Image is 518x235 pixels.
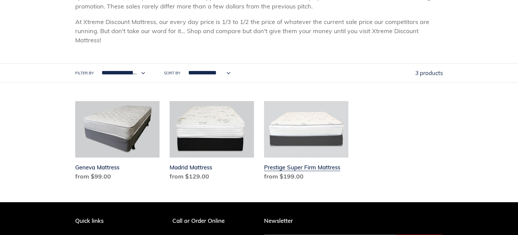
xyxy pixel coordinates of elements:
[264,217,443,224] p: Newsletter
[170,101,254,184] a: Madrid Mattress
[415,69,443,76] span: 3 products
[172,217,254,224] p: Call or Order Online
[75,17,443,45] p: At Xtreme Discount Mattress, our every day price is 1/3 to 1/2 the price of whatever the current ...
[264,101,348,184] a: Prestige Super Firm Mattress
[164,70,180,76] label: Sort by
[75,101,160,184] a: Geneva Mattress
[75,217,145,224] p: Quick links
[75,70,94,76] label: Filter by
